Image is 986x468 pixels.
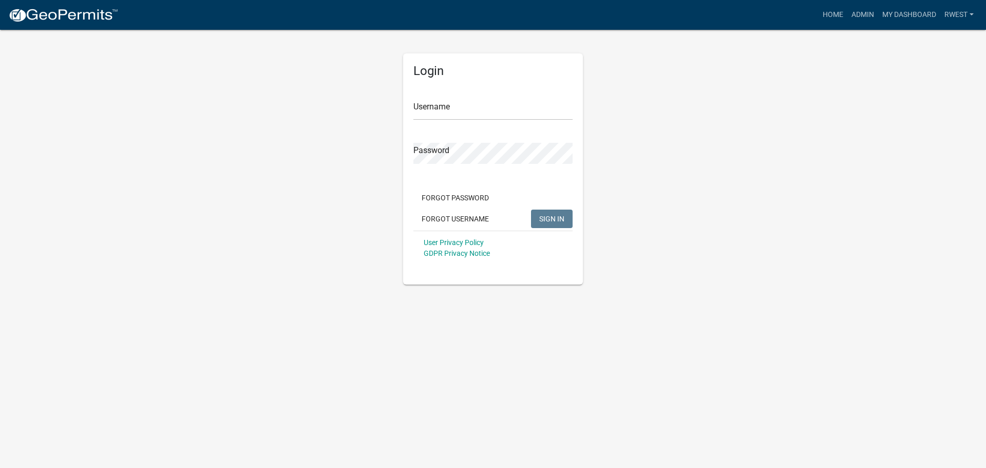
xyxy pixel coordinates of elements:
[424,249,490,257] a: GDPR Privacy Notice
[413,64,573,79] h5: Login
[413,210,497,228] button: Forgot Username
[531,210,573,228] button: SIGN IN
[940,5,978,25] a: rwest
[878,5,940,25] a: My Dashboard
[413,189,497,207] button: Forgot Password
[539,214,564,222] span: SIGN IN
[819,5,847,25] a: Home
[424,238,484,247] a: User Privacy Policy
[847,5,878,25] a: Admin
